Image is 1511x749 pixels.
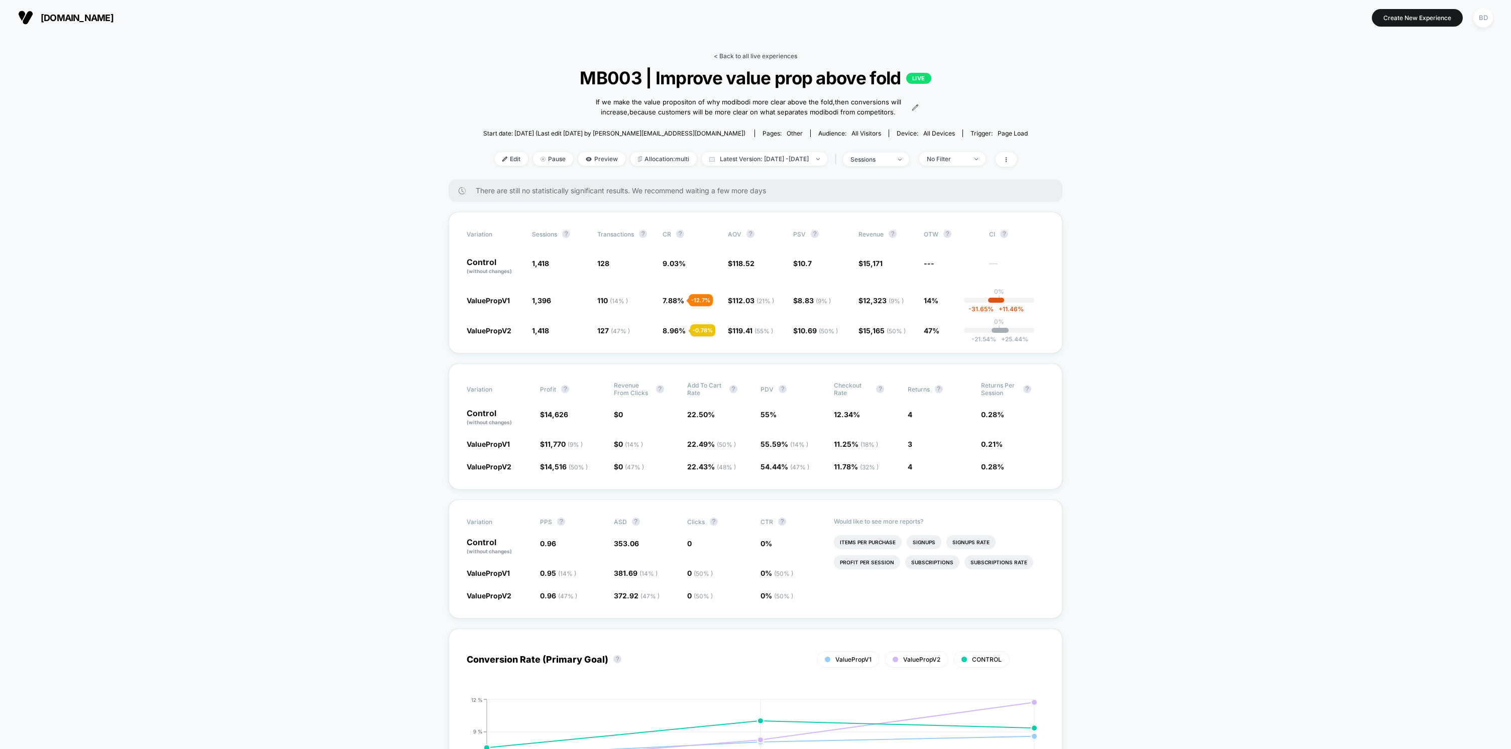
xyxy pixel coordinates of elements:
span: ( 14 % ) [625,441,643,448]
span: ( 14 % ) [639,570,658,577]
span: MB003 | Improve value prop above fold [510,67,1000,88]
span: Device: [889,130,962,137]
button: ? [561,385,569,393]
p: 0% [994,288,1004,295]
span: $ [858,296,904,305]
span: ValuePropV2 [903,656,940,663]
span: PSV [793,230,806,238]
span: 14% [924,296,938,305]
span: 12,323 [863,296,904,305]
span: ASD [614,518,627,526]
img: end [898,159,902,161]
span: ValuePropV1 [835,656,872,663]
span: 11.46 % [994,305,1024,313]
button: ? [656,385,664,393]
span: 0 [687,569,713,577]
span: Page Load [998,130,1028,137]
span: 0 % [761,569,793,577]
span: (without changes) [467,268,512,274]
span: 353.06 [614,539,639,548]
span: Variation [467,382,522,397]
span: Transactions [597,230,634,238]
span: PDV [761,386,774,393]
span: ( 32 % ) [860,463,879,471]
span: ( 50 % ) [717,441,736,448]
span: AOV [728,230,741,238]
span: ValuePropV1 [467,296,510,305]
span: $ [614,440,643,448]
span: 9.03 % [663,259,686,268]
span: all devices [923,130,955,137]
img: end [816,158,820,160]
button: ? [557,518,565,526]
button: ? [746,230,754,238]
button: ? [779,385,787,393]
span: All Visitors [851,130,881,137]
span: | [832,152,843,167]
span: 11.25 % [834,440,878,448]
span: 22.50 % [687,410,715,419]
span: Returns [908,386,930,393]
span: Checkout Rate [834,382,871,397]
span: 8.83 [798,296,831,305]
span: ( 47 % ) [790,463,809,471]
span: Start date: [DATE] (Last edit [DATE] by [PERSON_NAME][EMAIL_ADDRESS][DOMAIN_NAME]) [483,130,745,137]
span: 0 % [761,591,793,600]
span: 11.78 % [834,462,879,471]
span: [DOMAIN_NAME] [41,13,114,23]
span: ( 48 % ) [717,463,736,471]
span: ( 50 % ) [819,327,838,335]
li: Signups Rate [946,535,996,549]
span: 10.69 [798,326,838,335]
span: 0.21 % [981,440,1003,448]
tspan: 9 % [473,729,483,735]
span: There are still no statistically significant results. We recommend waiting a few more days [476,186,1042,195]
span: 47% [924,326,939,335]
span: 3 [908,440,912,448]
span: ( 50 % ) [774,592,793,600]
span: ( 55 % ) [754,327,773,335]
span: 0 [687,539,692,548]
span: 0.28 % [981,462,1004,471]
span: other [787,130,803,137]
span: 10.7 [798,259,812,268]
span: 0.95 [540,569,576,577]
span: Sessions [532,230,557,238]
span: ( 9 % ) [568,441,583,448]
button: ? [1023,385,1031,393]
p: 0% [994,318,1004,325]
span: Clicks [687,518,705,526]
span: 381.69 [614,569,658,577]
span: 110 [597,296,628,305]
span: CONTROL [972,656,1002,663]
p: | [998,325,1000,333]
span: 0 [618,462,644,471]
span: Preview [578,152,625,166]
button: ? [876,385,884,393]
button: BD [1470,8,1496,28]
span: 22.43 % [687,462,736,471]
span: $ [540,462,588,471]
span: + [1001,335,1005,343]
span: $ [540,410,568,419]
span: $ [793,326,838,335]
button: ? [811,230,819,238]
span: ( 50 % ) [694,570,713,577]
span: 8.96 % [663,326,686,335]
button: ? [562,230,570,238]
span: $ [793,296,831,305]
span: 12.34 % [834,410,860,419]
span: OTW [924,230,979,238]
span: ( 14 % ) [790,441,808,448]
span: $ [858,326,906,335]
button: ? [889,230,897,238]
img: rebalance [638,156,642,162]
span: $ [614,462,644,471]
span: -21.54 % [972,335,996,343]
div: Pages: [763,130,803,137]
span: --- [924,259,934,268]
span: 118.52 [732,259,754,268]
span: Revenue [858,230,884,238]
span: 7.88 % [663,296,684,305]
p: LIVE [906,73,931,84]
